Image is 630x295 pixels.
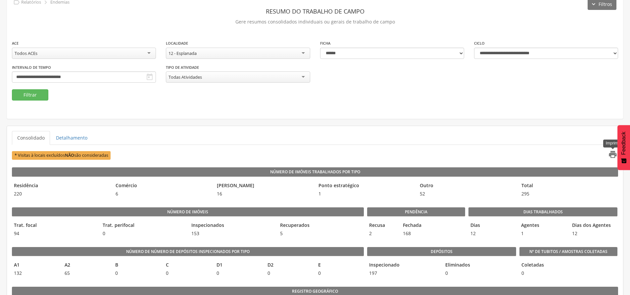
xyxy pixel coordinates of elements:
span: 0 [443,270,516,276]
span: 1 [316,190,415,197]
p: Gere resumos consolidados individuais ou gerais de trabalho de campo [12,17,618,26]
legend: [PERSON_NAME] [215,182,313,190]
legend: A1 [12,262,59,269]
div: Todos ACEs [15,50,37,56]
label: Localidade [166,41,188,46]
legend: Inspecionado [367,262,440,269]
b: NÃO [65,152,74,158]
button: Feedback - Mostrar pesquisa [617,125,630,170]
legend: Trat. perifocal [101,222,186,230]
span: 6 [114,190,212,197]
label: Intervalo de Tempo [12,65,51,70]
legend: Comércio [114,182,212,190]
span: 65 [63,270,110,276]
a: Imprimir [604,150,617,161]
label: ACE [12,41,19,46]
span: 5 [278,230,363,237]
legend: A2 [63,262,110,269]
legend: Dias Trabalhados [468,207,617,217]
span: 132 [12,270,59,276]
span: 94 [12,230,97,237]
span: 16 [215,190,313,197]
legend: Outro [418,182,516,190]
header: Resumo do Trabalho de Campo [12,5,618,17]
legend: Coletadas [519,262,525,269]
label: Ficha [320,41,330,46]
legend: Número de imóveis [12,207,364,217]
span: 52 [418,190,516,197]
span: 295 [519,190,618,197]
i:  [608,150,617,159]
legend: Recusa [367,222,398,230]
legend: Recuperados [278,222,363,230]
legend: Nº de Tubitos / Amostras coletadas [519,247,618,256]
legend: Inspecionados [189,222,275,230]
span: 197 [367,270,440,276]
span: 1 [519,230,566,237]
span: 2 [367,230,398,237]
legend: Residência [12,182,110,190]
legend: Fechada [401,222,431,230]
legend: Depósitos [367,247,516,256]
label: Tipo de Atividade [166,65,199,70]
legend: D2 [266,262,313,269]
span: 168 [401,230,431,237]
span: 0 [113,270,161,276]
span: 0 [519,270,525,276]
label: Ciclo [474,41,485,46]
button: Filtrar [12,89,48,101]
legend: Pendência [367,207,465,217]
legend: Número de Imóveis Trabalhados por Tipo [12,167,618,177]
legend: C [164,262,211,269]
div: Imprimir [603,140,623,147]
div: 12 - Esplanada [169,50,197,56]
legend: Número de Número de Depósitos Inspecionados por Tipo [12,247,364,256]
span: 12 [570,230,617,237]
legend: Trat. focal [12,222,97,230]
legend: Eliminados [443,262,516,269]
legend: Dias [468,222,516,230]
legend: Total [519,182,618,190]
legend: E [316,262,363,269]
legend: D1 [215,262,262,269]
i:  [146,73,154,81]
legend: Agentes [519,222,566,230]
legend: Ponto estratégico [316,182,415,190]
span: 153 [189,230,275,237]
a: Detalhamento [51,131,93,145]
span: Feedback [621,132,627,155]
div: Todas Atividades [169,74,202,80]
legend: B [113,262,161,269]
span: 0 [316,270,363,276]
span: 12 [468,230,516,237]
span: 0 [164,270,211,276]
span: * Visitas à locais excluídos são consideradas [12,151,111,159]
span: 0 [215,270,262,276]
a: Consolidado [12,131,50,145]
legend: Dias dos Agentes [570,222,617,230]
span: 220 [12,190,110,197]
span: 0 [266,270,313,276]
span: 0 [101,230,186,237]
